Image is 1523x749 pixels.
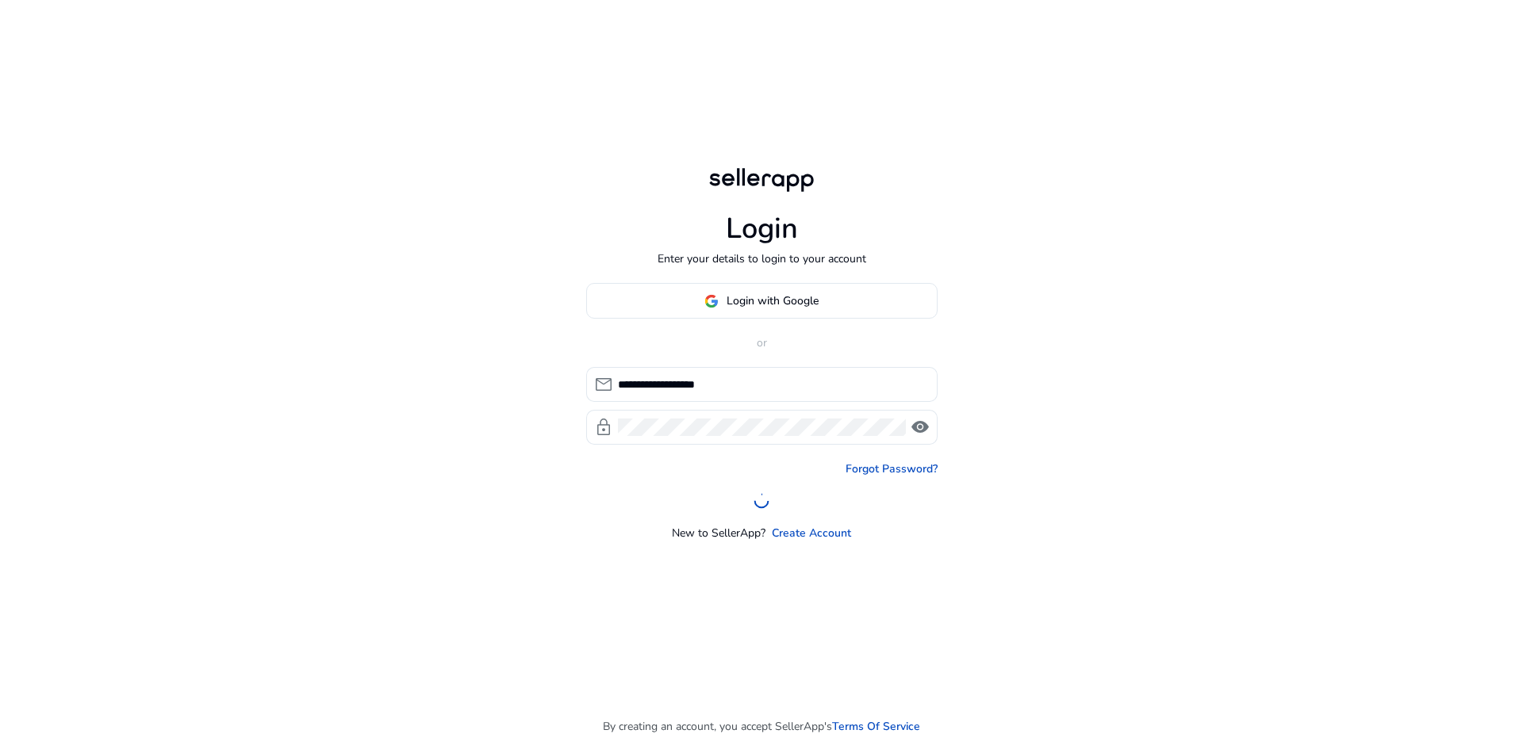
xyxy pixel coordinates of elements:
h1: Login [726,212,798,246]
img: google-logo.svg [704,294,719,308]
span: mail [594,375,613,394]
button: Login with Google [586,283,938,319]
a: Create Account [772,525,851,541]
p: or [586,334,938,351]
span: lock [594,418,613,437]
p: New to SellerApp? [672,525,765,541]
a: Forgot Password? [846,460,938,477]
span: visibility [911,418,930,437]
span: Login with Google [727,292,819,309]
a: Terms Of Service [832,718,920,735]
p: Enter your details to login to your account [658,250,866,267]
